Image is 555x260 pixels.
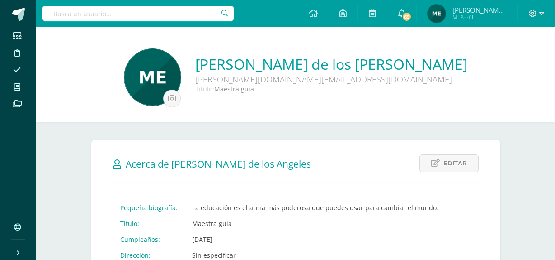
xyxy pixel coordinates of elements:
[124,49,181,106] img: 8fdf394a456bed9e9130443fb8bede2a.png
[214,85,254,93] span: Maestra guía
[452,5,507,14] span: [PERSON_NAME] de los Angeles
[185,200,446,216] td: La educación es el arma más poderosa que puedes usar para cambiar el mundo.
[42,6,234,21] input: Busca un usuario...
[113,216,185,231] td: Título:
[195,74,466,85] div: [PERSON_NAME][DOMAIN_NAME][EMAIL_ADDRESS][DOMAIN_NAME]
[419,154,479,172] a: Editar
[113,200,185,216] td: Pequeña biografía:
[113,231,185,247] td: Cumpleaños:
[452,14,507,21] span: Mi Perfil
[402,12,412,22] span: 65
[126,158,311,170] span: Acerca de [PERSON_NAME] de los Angeles
[195,54,467,74] a: [PERSON_NAME] de los [PERSON_NAME]
[195,85,214,93] span: Título:
[428,5,446,23] img: ced03373c30ac9eb276b8f9c21c0bd80.png
[443,155,467,172] span: Editar
[185,231,446,247] td: [DATE]
[185,216,446,231] td: Maestra guía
